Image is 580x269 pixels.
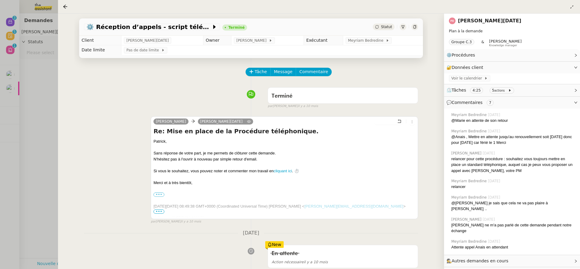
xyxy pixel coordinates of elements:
nz-tag: Groupe C.3 [449,39,474,45]
nz-tag: 4:25 [470,87,483,93]
span: ⚙️ Réception d’appels - script téléphonique [86,24,211,30]
span: Knowledge manager [489,44,517,47]
span: Action nécessaire [272,260,304,264]
span: 💬 [446,100,496,105]
span: [DATE] [488,239,501,244]
button: Message [270,68,296,76]
span: ⏲️ [446,88,517,92]
div: Attente appel Anais en attendant [451,244,575,250]
span: Statut [381,25,392,29]
img: svg [449,18,456,24]
span: 🕵️ [446,258,511,263]
div: Merci et à très bientôt, [153,180,415,186]
span: il y a 10 mois [298,104,318,109]
span: Terminé [272,93,292,99]
td: Date limite [79,45,121,55]
div: [PERSON_NAME] ne m'a pas parlé de cette demande pendant notre échange [451,222,575,234]
span: [DATE] [488,112,501,118]
div: ⚙️Procédures [444,49,580,61]
div: relancer [451,184,575,190]
span: En attente [272,251,298,256]
span: [PERSON_NAME] [451,151,483,156]
span: ••• [153,209,164,214]
span: par [268,104,273,109]
a: [PERSON_NAME][EMAIL_ADDRESS][DOMAIN_NAME] [304,204,403,209]
span: & [482,39,484,47]
span: 5 [492,88,495,92]
div: @[PERSON_NAME] je sais que cela ne va pas plaire à [PERSON_NAME] .. [451,200,575,212]
small: [PERSON_NAME] [268,104,318,109]
small: actions [494,89,505,92]
div: New [265,241,284,248]
div: Patrick﻿, [153,138,415,144]
span: [DATE] [238,229,264,237]
span: par [151,219,156,224]
span: il y a 10 mois [272,260,328,264]
span: Plan à la demande [449,29,483,33]
a: [PERSON_NAME][DATE] [200,119,243,124]
span: [DATE] [483,151,496,156]
span: [PERSON_NAME][DATE] [126,37,169,44]
div: 💬Commentaires 7 [444,97,580,109]
span: Message [274,68,292,75]
span: Procédures [452,53,475,57]
span: Tâche [255,68,267,75]
span: Meyriam Bedredine [451,195,488,200]
span: Voir le calendrier [451,75,484,81]
span: [DATE] [488,128,501,134]
div: @Anais , Mettre en attente jusqu'au renouvellement soit [DATE] donc pour [DATE] car férié le 1 Merci [451,134,575,146]
span: [DATE] [488,195,501,200]
div: Si vous le souhaitez, vous pouvez noter et commenter mon travail en . ⏱️ [153,168,415,174]
td: Client [79,36,121,45]
span: Commentaire [299,68,328,75]
span: Meyriam Bedredine [451,112,488,118]
span: ⚙️ [446,52,478,59]
div: N'hésitez pas à l'ouvrir à nouveau par simple retour d'email. [153,156,415,162]
div: ⏲️Tâches 4:25 5actions [444,84,580,96]
span: Meyriam Bedredine [451,178,488,184]
div: Bonjour [PERSON_NAME], [158,215,415,221]
td: Owner [203,36,231,45]
span: Pas de date limite [126,47,161,53]
span: il y a 10 mois [181,219,201,224]
span: [PERSON_NAME] [489,39,522,44]
button: Tâche [246,68,271,76]
a: cliquant ici [274,169,292,173]
span: Meyriam Bedredine [451,128,488,134]
div: Sans réponse de votre part, je me permets de clôturer cette demande. [153,150,415,156]
div: [DATE][DATE] 08:49:38 GMT+0000 (Coordinated Universal Time) [PERSON_NAME] < > wrote: [153,203,415,215]
span: Autres demandes en cours [452,258,508,263]
span: [PERSON_NAME] [236,37,269,44]
span: [PERSON_NAME] [156,119,186,124]
div: relancer pour cette procédure : souhaitez vous toujours mettre en place un standard téléphonique,... [451,156,575,174]
span: 🔐 [446,64,486,71]
td: Exécutant [304,36,343,45]
span: Tâches [452,88,466,92]
span: Commentaires [452,100,482,105]
button: Commentaire [296,68,332,76]
div: 🔐Données client [444,62,580,73]
span: Données client [452,65,483,70]
span: Meyriam Bedredine [451,239,488,244]
h4: Re: Mise en place de la Procédure téléphonique. [153,127,415,135]
div: Terminé [228,26,245,29]
small: [PERSON_NAME] [151,219,201,224]
a: [PERSON_NAME][DATE] [458,18,521,24]
span: [DATE] [483,217,496,222]
label: ••• [153,193,164,197]
span: [DATE] [488,178,501,184]
span: Meyriam Bedredine [348,37,386,44]
div: 🕵️Autres demandes en cours [444,255,580,267]
span: [PERSON_NAME] [451,217,483,222]
nz-tag: 7 [487,100,494,106]
app-user-label: Knowledge manager [489,39,522,47]
div: @Marie en attente de son retour [451,118,575,124]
